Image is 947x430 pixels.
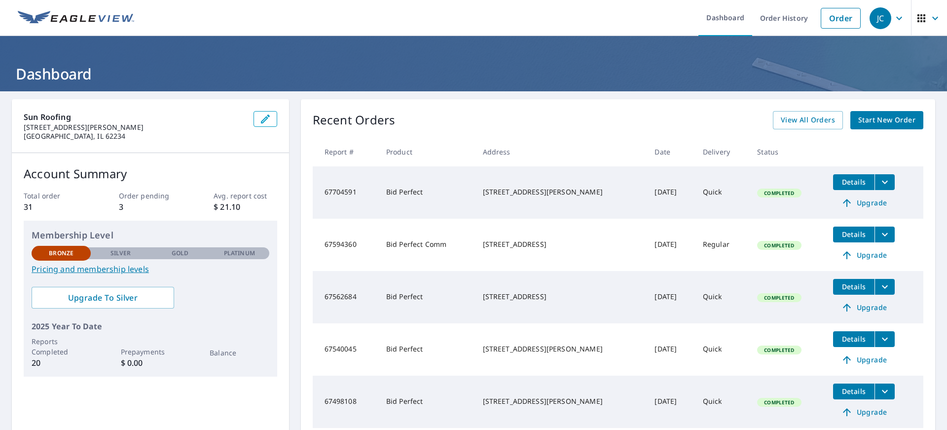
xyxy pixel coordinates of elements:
p: sun roofing [24,111,246,123]
img: EV Logo [18,11,134,26]
th: Address [475,137,647,166]
a: Upgrade [833,404,895,420]
span: Upgrade [839,406,889,418]
p: Total order [24,191,87,201]
button: detailsBtn-67540045 [833,331,874,347]
span: Completed [758,399,800,406]
span: Completed [758,190,800,196]
td: Regular [695,219,749,271]
p: Prepayments [121,347,180,357]
p: 3 [119,201,182,213]
span: Completed [758,242,800,249]
a: Upgrade [833,300,895,315]
p: Membership Level [32,229,269,242]
th: Report # [313,137,378,166]
button: detailsBtn-67562684 [833,279,874,295]
span: Details [839,230,869,239]
td: Bid Perfect [378,376,475,428]
a: Pricing and membership levels [32,263,269,275]
td: Bid Perfect [378,271,475,323]
td: [DATE] [647,376,694,428]
span: Completed [758,347,800,353]
p: Bronze [49,249,73,258]
button: detailsBtn-67498108 [833,384,874,399]
span: Completed [758,294,800,301]
p: Reports Completed [32,336,91,357]
div: [STREET_ADDRESS][PERSON_NAME] [483,344,639,354]
p: Platinum [224,249,255,258]
div: [STREET_ADDRESS][PERSON_NAME] [483,396,639,406]
td: 67540045 [313,323,378,376]
span: Details [839,334,869,344]
p: Avg. report cost [214,191,277,201]
td: Bid Perfect [378,166,475,219]
a: Start New Order [850,111,923,129]
th: Status [749,137,825,166]
p: [STREET_ADDRESS][PERSON_NAME] [24,123,246,132]
td: [DATE] [647,323,694,376]
a: Order [821,8,861,29]
td: Quick [695,376,749,428]
span: Upgrade [839,354,889,366]
a: Upgrade To Silver [32,287,174,309]
p: $ 0.00 [121,357,180,369]
div: [STREET_ADDRESS] [483,292,639,302]
p: 31 [24,201,87,213]
td: Quick [695,166,749,219]
p: 2025 Year To Date [32,320,269,332]
th: Delivery [695,137,749,166]
td: 67498108 [313,376,378,428]
td: [DATE] [647,271,694,323]
a: View All Orders [773,111,843,129]
span: Upgrade [839,249,889,261]
td: 67562684 [313,271,378,323]
td: Quick [695,271,749,323]
span: View All Orders [781,114,835,126]
th: Date [647,137,694,166]
p: Account Summary [24,165,277,183]
p: 20 [32,357,91,369]
span: Upgrade [839,197,889,209]
td: Bid Perfect Comm [378,219,475,271]
div: [STREET_ADDRESS][PERSON_NAME] [483,187,639,197]
span: Details [839,282,869,291]
td: [DATE] [647,166,694,219]
th: Product [378,137,475,166]
div: [STREET_ADDRESS] [483,239,639,249]
td: [DATE] [647,219,694,271]
button: filesDropdownBtn-67540045 [874,331,895,347]
span: Upgrade To Silver [39,292,166,303]
button: filesDropdownBtn-67704591 [874,174,895,190]
a: Upgrade [833,195,895,211]
p: Recent Orders [313,111,396,129]
button: filesDropdownBtn-67562684 [874,279,895,295]
h1: Dashboard [12,64,935,84]
span: Upgrade [839,302,889,313]
button: detailsBtn-67704591 [833,174,874,190]
span: Details [839,177,869,187]
td: 67704591 [313,166,378,219]
p: [GEOGRAPHIC_DATA], IL 62234 [24,132,246,141]
span: Details [839,387,869,396]
button: detailsBtn-67594360 [833,227,874,242]
p: Order pending [119,191,182,201]
p: Gold [172,249,188,258]
p: $ 21.10 [214,201,277,213]
span: Start New Order [858,114,915,126]
div: JC [870,7,891,29]
p: Balance [210,348,269,358]
td: 67594360 [313,219,378,271]
td: Quick [695,323,749,376]
td: Bid Perfect [378,323,475,376]
button: filesDropdownBtn-67594360 [874,227,895,242]
a: Upgrade [833,352,895,368]
button: filesDropdownBtn-67498108 [874,384,895,399]
p: Silver [110,249,131,258]
a: Upgrade [833,247,895,263]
